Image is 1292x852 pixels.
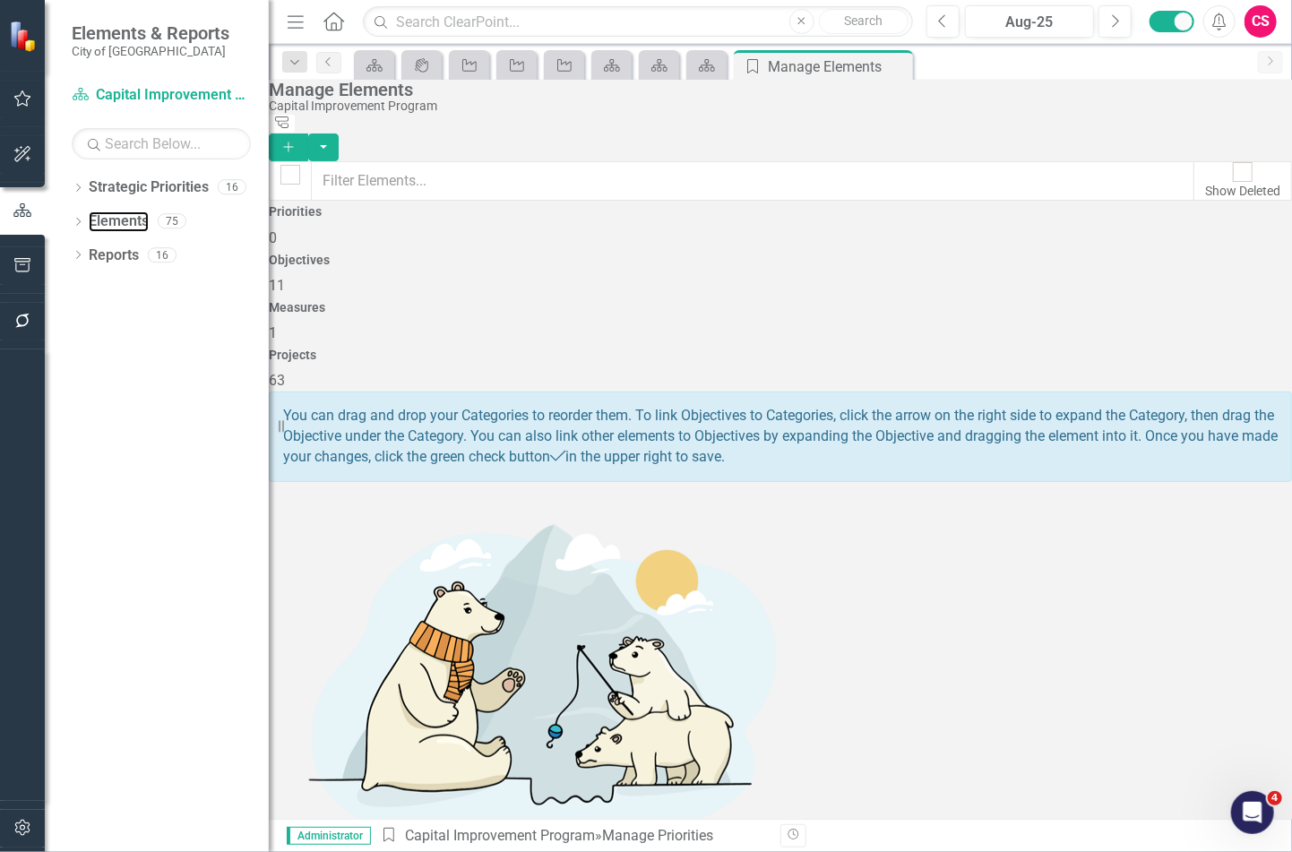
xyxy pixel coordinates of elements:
div: Aug-25 [971,12,1088,33]
div: 16 [148,247,177,262]
span: 4 [1268,791,1282,805]
span: Elements & Reports [72,22,229,44]
h4: Projects [269,349,1292,362]
div: 16 [218,180,246,195]
div: » Manage Priorities [380,826,767,847]
small: City of [GEOGRAPHIC_DATA] [72,44,229,58]
a: Capital Improvement Program [72,85,251,106]
button: CS [1245,5,1277,38]
input: Search Below... [72,128,251,159]
a: Strategic Priorities [89,177,209,198]
img: ClearPoint Strategy [9,21,40,52]
button: Search [819,9,909,34]
a: Elements [89,211,149,232]
input: Filter Elements... [311,161,1194,201]
span: Administrator [287,827,371,845]
h4: Objectives [269,254,1292,267]
h4: Measures [269,301,1292,314]
div: Manage Elements [768,56,909,78]
a: Capital Improvement Program [405,827,595,844]
button: Aug-25 [965,5,1094,38]
input: Search ClearPoint... [363,6,913,38]
div: 75 [158,214,186,229]
div: You can drag and drop your Categories to reorder them. To link Objectives to Categories, click th... [269,392,1292,482]
iframe: Intercom live chat [1231,791,1274,834]
div: Show Deleted [1205,182,1280,200]
a: Reports [89,245,139,266]
div: Manage Elements [269,80,1283,99]
div: Capital Improvement Program [269,99,1283,113]
h4: Priorities [269,205,1292,219]
span: Search [844,13,883,28]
